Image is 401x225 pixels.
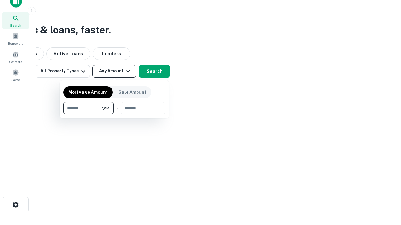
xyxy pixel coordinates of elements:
[68,89,108,96] p: Mortgage Amount
[118,89,146,96] p: Sale Amount
[116,102,118,114] div: -
[370,175,401,205] iframe: Chat Widget
[102,105,109,111] span: $1M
